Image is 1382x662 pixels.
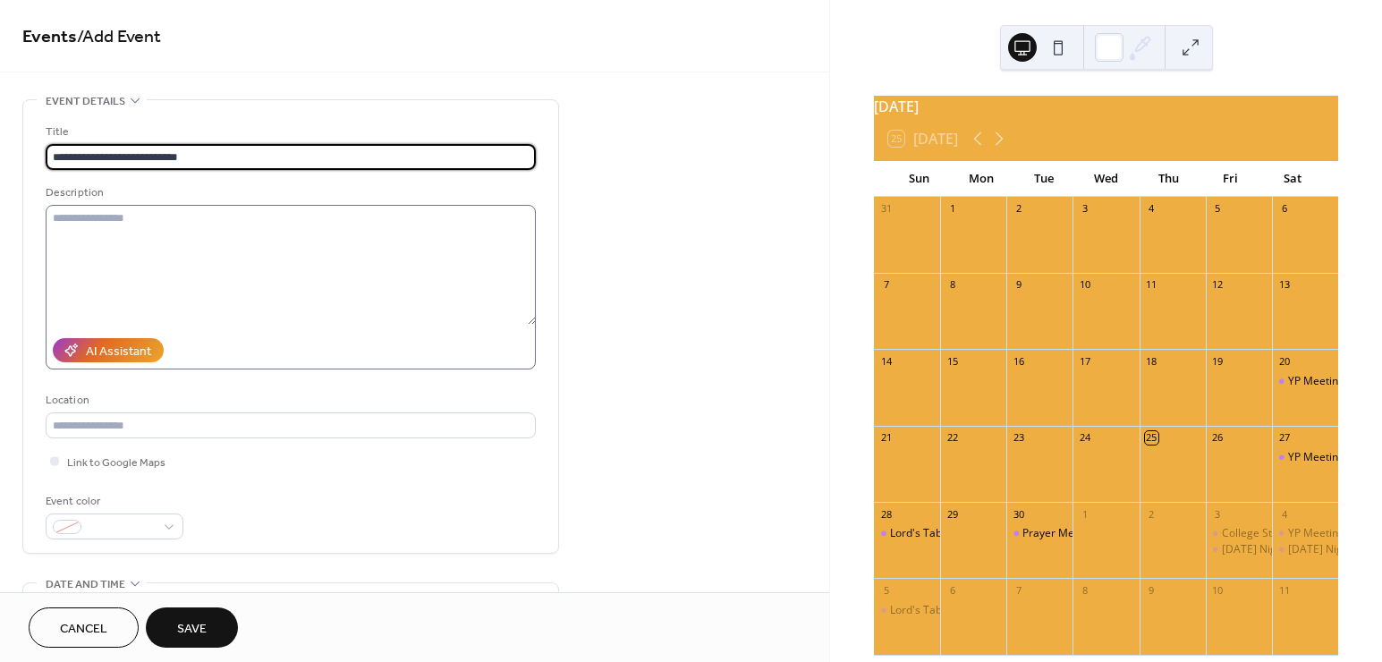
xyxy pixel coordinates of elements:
[1137,161,1200,197] div: Thu
[1211,354,1225,368] div: 19
[1211,202,1225,216] div: 5
[1206,526,1272,541] div: College Students Meeting
[879,354,893,368] div: 14
[1211,278,1225,292] div: 12
[1288,526,1344,541] div: YP Meeting
[874,96,1338,117] div: [DATE]
[1012,431,1025,445] div: 23
[1222,526,1350,541] div: College Students Meeting
[1222,542,1364,557] div: [DATE] Night Group Meeting
[879,507,893,521] div: 28
[1078,278,1091,292] div: 10
[1078,431,1091,445] div: 24
[1075,161,1138,197] div: Wed
[46,183,532,202] div: Description
[890,526,995,541] div: Lord's Table Meeting
[1078,354,1091,368] div: 17
[1013,161,1075,197] div: Tue
[945,202,959,216] div: 1
[1272,542,1338,557] div: Saturday Night Group Meeting
[146,607,238,648] button: Save
[888,161,951,197] div: Sun
[86,343,151,361] div: AI Assistant
[1078,507,1091,521] div: 1
[1022,526,1099,541] div: Prayer Meeting
[46,492,180,511] div: Event color
[945,583,959,597] div: 6
[1211,583,1225,597] div: 10
[1211,507,1225,521] div: 3
[879,278,893,292] div: 7
[1277,278,1291,292] div: 13
[890,603,995,618] div: Lord's Table Meeting
[1288,450,1344,465] div: YP Meeting
[1272,374,1338,389] div: YP Meeting
[879,583,893,597] div: 5
[22,20,77,55] a: Events
[177,620,207,639] span: Save
[46,123,532,141] div: Title
[1006,526,1073,541] div: Prayer Meeting
[46,391,532,410] div: Location
[60,620,107,639] span: Cancel
[945,354,959,368] div: 15
[1277,202,1291,216] div: 6
[1211,431,1225,445] div: 26
[1145,583,1158,597] div: 9
[879,431,893,445] div: 21
[1288,374,1344,389] div: YP Meeting
[1078,202,1091,216] div: 3
[1277,507,1291,521] div: 4
[1078,583,1091,597] div: 8
[1012,354,1025,368] div: 16
[1277,583,1291,597] div: 11
[46,575,125,594] span: Date and time
[67,454,165,472] span: Link to Google Maps
[945,278,959,292] div: 8
[1272,526,1338,541] div: YP Meeting
[1206,542,1272,557] div: Friday Night Group Meeting
[46,92,125,111] span: Event details
[1277,354,1291,368] div: 20
[879,202,893,216] div: 31
[1200,161,1262,197] div: Fri
[945,431,959,445] div: 22
[1277,431,1291,445] div: 27
[951,161,1013,197] div: Mon
[874,603,940,618] div: Lord's Table Meeting
[29,607,139,648] button: Cancel
[945,507,959,521] div: 29
[53,338,164,362] button: AI Assistant
[1272,450,1338,465] div: YP Meeting
[77,20,161,55] span: / Add Event
[1261,161,1324,197] div: Sat
[1145,202,1158,216] div: 4
[874,526,940,541] div: Lord's Table Meeting
[1145,431,1158,445] div: 25
[1145,278,1158,292] div: 11
[1012,583,1025,597] div: 7
[1012,202,1025,216] div: 2
[1145,507,1158,521] div: 2
[1012,278,1025,292] div: 9
[1012,507,1025,521] div: 30
[1145,354,1158,368] div: 18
